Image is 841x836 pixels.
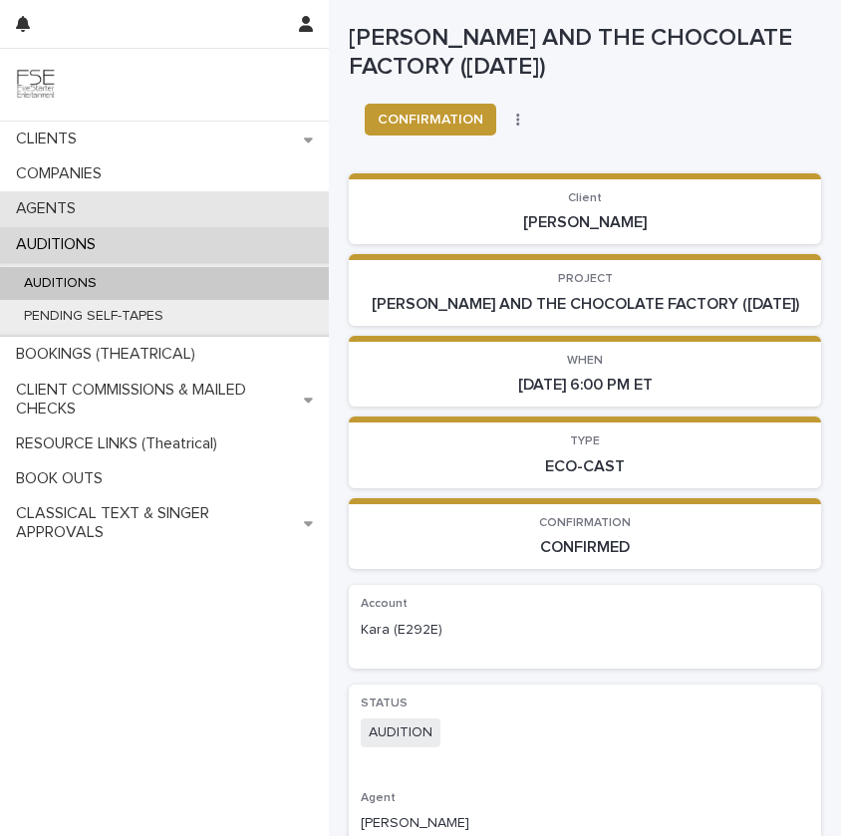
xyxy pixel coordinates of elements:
[361,295,809,314] p: [PERSON_NAME] AND THE CHOCOLATE FACTORY ([DATE])
[8,381,304,418] p: CLIENT COMMISSIONS & MAILED CHECKS
[8,469,119,488] p: BOOK OUTS
[365,104,496,136] button: CONFIRMATION
[8,235,112,254] p: AUDITIONS
[8,345,211,364] p: BOOKINGS (THEATRICAL)
[8,130,93,148] p: CLIENTS
[361,813,809,834] p: [PERSON_NAME]
[8,504,304,542] p: CLASSICAL TEXT & SINGER APPROVALS
[8,308,179,325] p: PENDING SELF-TAPES
[568,192,602,204] span: Client
[539,517,631,529] span: CONFIRMATION
[349,24,821,82] p: [PERSON_NAME] AND THE CHOCOLATE FACTORY ([DATE])
[8,275,113,292] p: AUDITIONS
[361,598,408,610] span: Account
[361,697,408,709] span: STATUS
[8,199,92,218] p: AGENTS
[567,355,603,367] span: WHEN
[8,434,233,453] p: RESOURCE LINKS (Theatrical)
[361,213,809,232] p: [PERSON_NAME]
[361,620,809,641] p: Kara (E292E)
[361,376,809,395] p: [DATE] 6:00 PM ET
[558,273,613,285] span: PROJECT
[361,457,809,476] p: ECO-CAST
[361,718,440,747] span: AUDITION
[8,164,118,183] p: COMPANIES
[361,538,809,557] p: CONFIRMED
[570,435,600,447] span: TYPE
[378,110,483,130] span: CONFIRMATION
[16,65,56,105] img: 9JgRvJ3ETPGCJDhvPVA5
[361,792,396,804] span: Agent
